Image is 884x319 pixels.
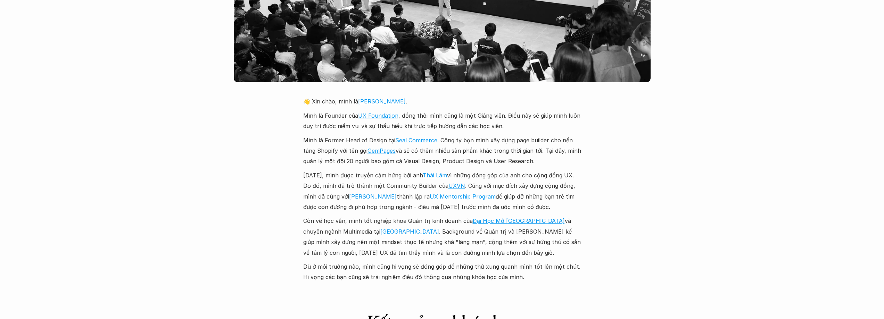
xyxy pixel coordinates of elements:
p: Dù ở môi trường nào, mình cũng hi vọng sẽ đóng góp để những thứ xung quanh mình tốt lên một chút.... [303,261,581,283]
a: UXVN [448,182,465,189]
a: Thái Lâm [423,172,447,179]
p: Còn về học vấn, mình tốt nghiệp khoa Quản trị kinh doanh của và chuyên ngành Multimedia tại . Bac... [303,216,581,258]
p: [DATE], mình được truyền cảm hứng bởi anh vì những đóng góp của anh cho cộng đồng UX. Do đó, mình... [303,170,581,212]
p: 👋 Xin chào, mình là . [303,96,581,107]
a: UX Mentorship Program [430,193,496,200]
a: UX Foundation [358,112,398,119]
a: GemPages [367,147,396,154]
p: Mình là Former Head of Design tại . Công ty bọn mình xây dựng page builder cho nền tảng Shopify v... [303,135,581,167]
a: [PERSON_NAME] [349,193,397,200]
a: Đại Học Mở [GEOGRAPHIC_DATA] [473,217,565,224]
a: Seal Commerce [395,137,437,144]
a: [GEOGRAPHIC_DATA] [380,228,439,235]
p: Mình là Founder của , đồng thời mình cũng là một Giảng viên. Điều này sẽ giúp mình luôn duy trì đ... [303,110,581,132]
a: [PERSON_NAME] [358,98,406,105]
